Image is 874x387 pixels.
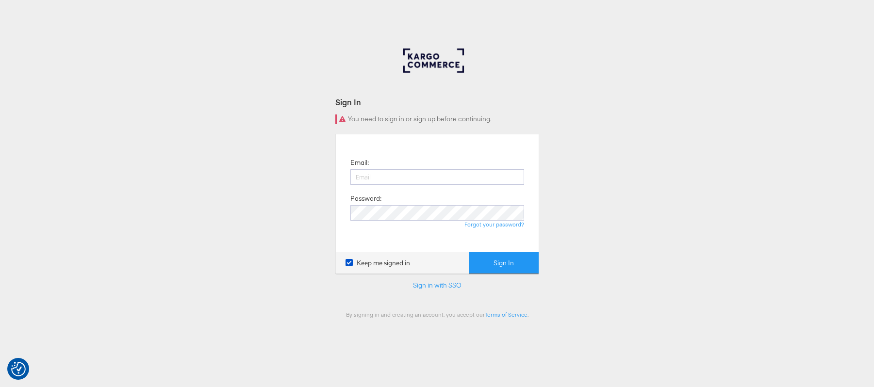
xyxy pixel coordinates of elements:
a: Terms of Service [485,311,528,318]
label: Password: [350,194,381,203]
label: Email: [350,158,369,167]
div: By signing in and creating an account, you accept our . [335,311,539,318]
label: Keep me signed in [346,258,410,268]
div: You need to sign in or sign up before continuing. [335,114,539,124]
a: Sign in with SSO [413,281,462,290]
img: Revisit consent button [11,362,26,376]
input: Email [350,169,524,185]
div: Sign In [335,97,539,108]
button: Sign In [469,252,539,274]
a: Forgot your password? [464,221,524,228]
button: Consent Preferences [11,362,26,376]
